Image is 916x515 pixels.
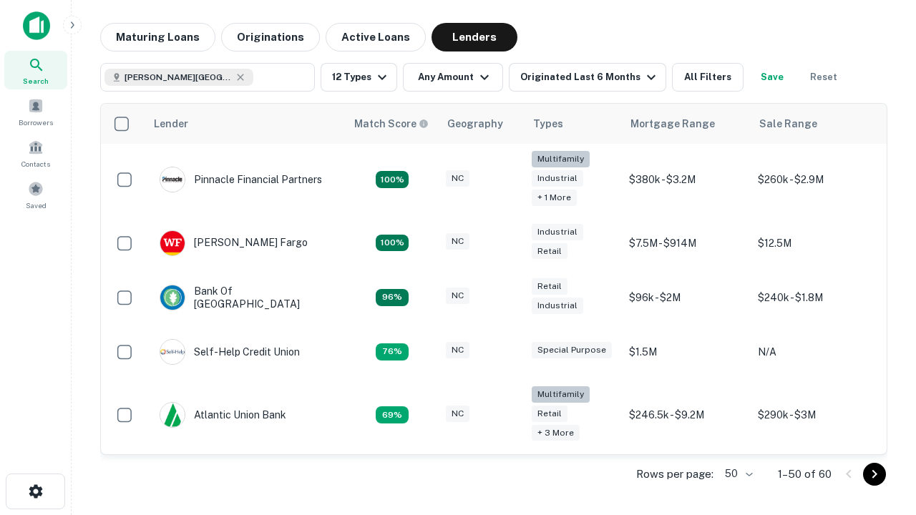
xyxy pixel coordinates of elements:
div: Capitalize uses an advanced AI algorithm to match your search with the best lender. The match sco... [354,116,429,132]
button: Save your search to get updates of matches that match your search criteria. [749,63,795,92]
button: Lenders [432,23,517,51]
div: Bank Of [GEOGRAPHIC_DATA] [160,285,331,310]
div: Retail [532,243,567,260]
th: Capitalize uses an advanced AI algorithm to match your search with the best lender. The match sco... [346,104,439,144]
div: Geography [447,115,503,132]
button: Go to next page [863,463,886,486]
div: Matching Properties: 26, hasApolloMatch: undefined [376,171,409,188]
div: + 3 more [532,425,580,441]
div: Matching Properties: 15, hasApolloMatch: undefined [376,235,409,252]
span: Borrowers [19,117,53,128]
span: [PERSON_NAME][GEOGRAPHIC_DATA], [GEOGRAPHIC_DATA] [125,71,232,84]
div: Types [533,115,563,132]
div: Multifamily [532,386,590,403]
td: $260k - $2.9M [751,144,880,216]
div: Industrial [532,298,583,314]
div: 50 [719,463,755,484]
button: Reset [801,63,847,92]
th: Sale Range [751,104,880,144]
button: Active Loans [326,23,426,51]
button: Originations [221,23,320,51]
div: Retail [532,406,567,422]
div: Atlantic Union Bank [160,402,286,428]
iframe: Chat Widget [844,401,916,469]
div: Originated Last 6 Months [520,69,660,86]
div: Mortgage Range [630,115,715,132]
div: Lender [154,115,188,132]
p: 1–50 of 60 [778,466,832,483]
img: picture [160,285,185,310]
p: Rows per page: [636,466,713,483]
a: Search [4,51,67,89]
div: NC [446,406,469,422]
button: 12 Types [321,63,397,92]
img: picture [160,167,185,192]
div: Multifamily [532,151,590,167]
div: Retail [532,278,567,295]
div: Self-help Credit Union [160,339,300,365]
td: $240k - $1.8M [751,270,880,325]
a: Contacts [4,134,67,172]
button: All Filters [672,63,744,92]
div: NC [446,342,469,358]
div: NC [446,233,469,250]
td: $290k - $3M [751,379,880,451]
th: Geography [439,104,525,144]
a: Borrowers [4,92,67,131]
td: $246.5k - $9.2M [622,379,751,451]
div: Pinnacle Financial Partners [160,167,322,192]
button: Any Amount [403,63,503,92]
th: Types [525,104,622,144]
div: + 1 more [532,190,577,206]
button: Originated Last 6 Months [509,63,666,92]
div: NC [446,288,469,304]
div: Matching Properties: 11, hasApolloMatch: undefined [376,343,409,360]
span: Saved [26,200,47,211]
img: capitalize-icon.png [23,11,50,40]
div: Matching Properties: 14, hasApolloMatch: undefined [376,289,409,306]
div: Matching Properties: 10, hasApolloMatch: undefined [376,406,409,423]
td: $96k - $2M [622,270,751,325]
td: N/A [751,325,880,379]
td: $12.5M [751,216,880,270]
span: Search [23,75,49,87]
img: picture [160,403,185,427]
img: picture [160,231,185,255]
td: $1.5M [622,325,751,379]
th: Mortgage Range [622,104,751,144]
div: NC [446,170,469,187]
div: Industrial [532,224,583,240]
td: $380k - $3.2M [622,144,751,216]
a: Saved [4,175,67,214]
div: [PERSON_NAME] Fargo [160,230,308,256]
h6: Match Score [354,116,426,132]
th: Lender [145,104,346,144]
div: Industrial [532,170,583,187]
button: Maturing Loans [100,23,215,51]
div: Sale Range [759,115,817,132]
span: Contacts [21,158,50,170]
img: picture [160,340,185,364]
td: $7.5M - $914M [622,216,751,270]
div: Special Purpose [532,342,612,358]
